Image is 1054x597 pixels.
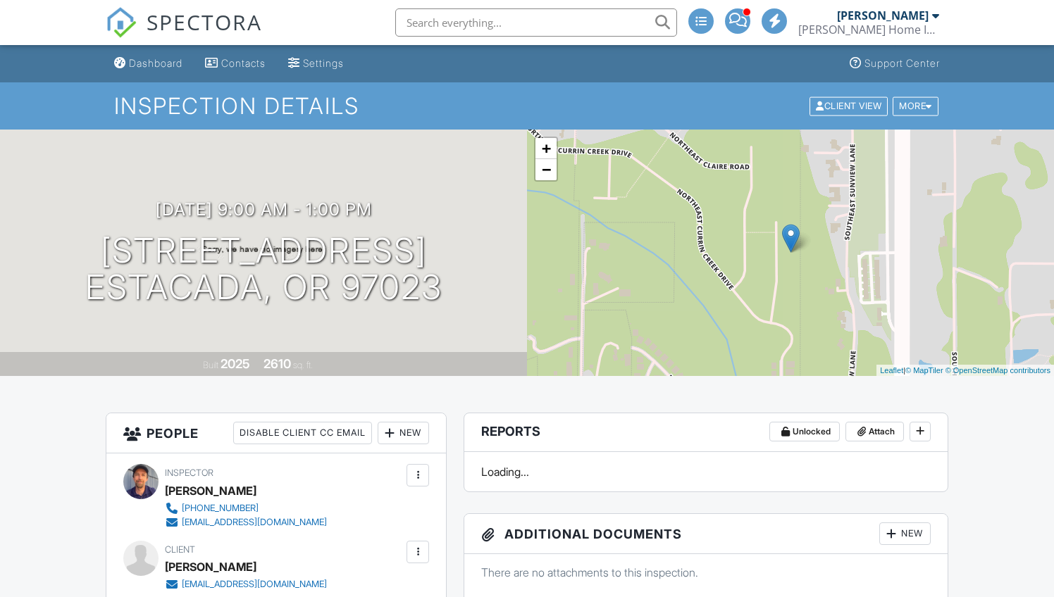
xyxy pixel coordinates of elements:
[810,96,888,115] div: Client View
[85,232,442,307] h1: [STREET_ADDRESS] Estacada, OR 97023
[165,544,195,555] span: Client
[378,422,429,444] div: New
[106,413,447,453] h3: People
[203,360,218,370] span: Built
[106,7,137,38] img: The Best Home Inspection Software - Spectora
[165,515,327,529] a: [EMAIL_ADDRESS][DOMAIN_NAME]
[395,8,677,37] input: Search everything...
[156,200,372,219] h3: [DATE] 9:00 am - 1:00 pm
[108,51,188,77] a: Dashboard
[905,366,943,375] a: © MapTiler
[182,517,327,528] div: [EMAIL_ADDRESS][DOMAIN_NAME]
[221,356,250,371] div: 2025
[129,57,182,69] div: Dashboard
[165,480,256,501] div: [PERSON_NAME]
[199,51,271,77] a: Contacts
[233,422,372,444] div: Disable Client CC Email
[165,556,256,577] div: [PERSON_NAME]
[106,19,262,49] a: SPECTORA
[464,514,948,554] h3: Additional Documents
[879,522,931,545] div: New
[481,565,931,580] p: There are no attachments to this inspection.
[808,100,891,111] a: Client View
[147,7,262,37] span: SPECTORA
[844,51,945,77] a: Support Center
[880,366,903,375] a: Leaflet
[837,8,929,23] div: [PERSON_NAME]
[182,579,327,590] div: [EMAIL_ADDRESS][DOMAIN_NAME]
[263,356,291,371] div: 2610
[535,138,557,159] a: Zoom in
[165,501,327,515] a: [PHONE_NUMBER]
[165,467,213,478] span: Inspector
[182,503,259,514] div: [PHONE_NUMBER]
[945,366,1050,375] a: © OpenStreetMap contributors
[876,365,1054,377] div: |
[893,96,938,115] div: More
[165,577,327,591] a: [EMAIL_ADDRESS][DOMAIN_NAME]
[864,57,940,69] div: Support Center
[535,159,557,180] a: Zoom out
[114,94,939,118] h1: Inspection Details
[221,57,266,69] div: Contacts
[798,23,939,37] div: Murphy Home Inspection
[303,57,344,69] div: Settings
[283,51,349,77] a: Settings
[293,360,313,370] span: sq. ft.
